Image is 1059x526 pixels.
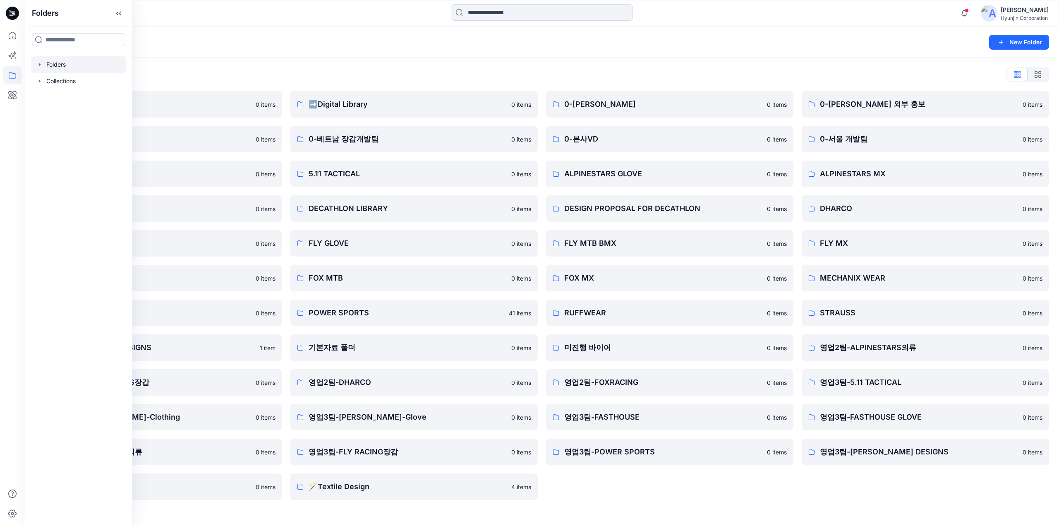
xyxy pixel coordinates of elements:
[1023,204,1042,213] p: 0 items
[546,195,793,222] a: DESIGN PROPOSAL FOR DECATHLON0 items
[564,98,762,110] p: 0-[PERSON_NAME]
[1023,239,1042,248] p: 0 items
[564,168,762,180] p: ALPINESTARS GLOVE
[290,161,538,187] a: 5.11 TACTICAL0 items
[802,161,1049,187] a: ALPINESTARS MX0 items
[1023,343,1042,352] p: 0 items
[767,343,787,352] p: 0 items
[546,369,793,396] a: 영업2팀-FOXRACING0 items
[546,439,793,465] a: 영업3팀-POWER SPORTS0 items
[802,91,1049,118] a: 0-[PERSON_NAME] 외부 홍보0 items
[564,377,762,388] p: 영업2팀-FOXRACING
[767,204,787,213] p: 0 items
[53,446,251,458] p: 영업3팀-FLY RACING의류
[1023,309,1042,317] p: 0 items
[256,309,276,317] p: 0 items
[35,126,282,152] a: 0-베트남 의류개발팀0 items
[511,204,531,213] p: 0 items
[546,126,793,152] a: 0-본사VD0 items
[767,274,787,283] p: 0 items
[53,203,251,214] p: DECATHLON
[511,378,531,387] p: 0 items
[309,98,506,110] p: ➡️Digital Library
[35,334,282,361] a: [PERSON_NAME] DESIGNS1 item
[767,135,787,144] p: 0 items
[820,377,1018,388] p: 영업3팀-5.11 TACTICAL
[309,411,506,423] p: 영업3팀-[PERSON_NAME]-Glove
[820,238,1018,249] p: FLY MX
[1023,448,1042,456] p: 0 items
[290,404,538,430] a: 영업3팀-[PERSON_NAME]-Glove0 items
[511,274,531,283] p: 0 items
[802,265,1049,291] a: MECHANIX WEAR0 items
[309,377,506,388] p: 영업2팀-DHARCO
[290,334,538,361] a: 기본자료 폴더0 items
[309,307,504,319] p: POWER SPORTS
[260,343,276,352] p: 1 item
[546,230,793,257] a: FLY MTB BMX0 items
[35,369,282,396] a: 영업2팀-ALPINESTARS장갑0 items
[767,100,787,109] p: 0 items
[290,126,538,152] a: 0-베트남 장갑개발팀0 items
[53,272,251,284] p: FOX GLOVES
[511,483,531,491] p: 4 items
[1023,274,1042,283] p: 0 items
[802,404,1049,430] a: 영업3팀-FASTHOUSE GLOVE0 items
[309,446,506,458] p: 영업3팀-FLY RACING장갑
[802,195,1049,222] a: DHARCO0 items
[767,309,787,317] p: 0 items
[820,411,1018,423] p: 영업3팀-FASTHOUSE GLOVE
[35,300,282,326] a: PIERCE GROUP0 items
[309,203,506,214] p: DECATHLON LIBRARY
[802,126,1049,152] a: 0-서울 개발팀0 items
[309,342,506,353] p: 기본자료 폴더
[290,300,538,326] a: POWER SPORTS41 items
[290,473,538,500] a: 🪄Textile Design4 items
[564,411,762,423] p: 영업3팀-FASTHOUSE
[53,133,251,145] p: 0-베트남 의류개발팀
[989,35,1049,50] button: New Folder
[309,133,506,145] p: 0-베트남 장갑개발팀
[802,439,1049,465] a: 영업3팀-[PERSON_NAME] DESIGNS0 items
[981,5,997,22] img: avatar
[511,100,531,109] p: 0 items
[564,203,762,214] p: DESIGN PROPOSAL FOR DECATHLON
[1023,135,1042,144] p: 0 items
[802,300,1049,326] a: STRAUSS0 items
[820,272,1018,284] p: MECHANIX WEAR
[767,413,787,422] p: 0 items
[820,168,1018,180] p: ALPINESTARS MX
[290,439,538,465] a: 영업3팀-FLY RACING장갑0 items
[256,170,276,178] p: 0 items
[1023,413,1042,422] p: 0 items
[564,272,762,284] p: FOX MX
[767,170,787,178] p: 0 items
[1023,378,1042,387] p: 0 items
[546,265,793,291] a: FOX MX0 items
[767,378,787,387] p: 0 items
[820,133,1018,145] p: 0-서울 개발팀
[511,135,531,144] p: 0 items
[820,307,1018,319] p: STRAUSS
[511,448,531,456] p: 0 items
[1023,100,1042,109] p: 0 items
[802,369,1049,396] a: 영업3팀-5.11 TACTICAL0 items
[290,91,538,118] a: ➡️Digital Library0 items
[35,161,282,187] a: 0-서울 디자인팀0 items
[511,343,531,352] p: 0 items
[256,274,276,283] p: 0 items
[256,413,276,422] p: 0 items
[53,238,251,249] p: FASTHOUSE MX
[35,195,282,222] a: DECATHLON0 items
[53,307,251,319] p: PIERCE GROUP
[546,404,793,430] a: 영업3팀-FASTHOUSE0 items
[256,100,276,109] p: 0 items
[546,300,793,326] a: RUFFWEAR0 items
[802,334,1049,361] a: 영업2팀-ALPINESTARS의류0 items
[256,239,276,248] p: 0 items
[256,135,276,144] p: 0 items
[53,342,255,353] p: [PERSON_NAME] DESIGNS
[53,377,251,388] p: 영업2팀-ALPINESTARS장갑
[564,342,762,353] p: 미진행 바이어
[53,481,251,492] p: 영업6팀-DECATHLON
